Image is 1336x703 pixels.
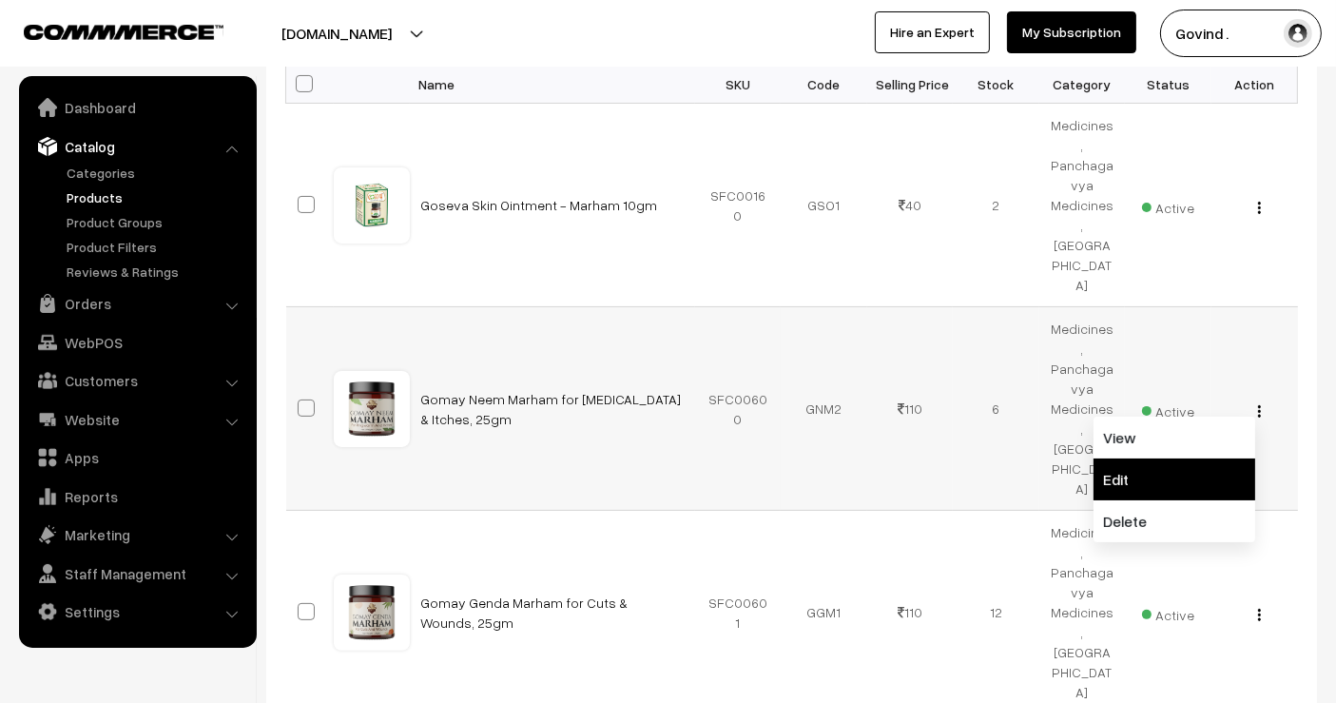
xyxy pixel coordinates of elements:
a: Customers [24,363,250,398]
a: Website [24,402,250,437]
img: user [1284,19,1312,48]
a: Gomay Neem Marham for [MEDICAL_DATA] & Itches, 25gm [421,391,682,427]
a: Edit [1094,459,1255,500]
th: Action [1211,65,1298,104]
button: Govind . [1160,10,1322,57]
a: Apps [24,440,250,475]
th: Selling Price [867,65,954,104]
a: Catalog [24,129,250,164]
a: Categories [62,163,250,183]
td: SFC00600 [695,307,782,511]
button: [DOMAIN_NAME] [215,10,458,57]
td: Medicines, Panchagavya Medicines, [GEOGRAPHIC_DATA] [1039,307,1126,511]
a: My Subscription [1007,11,1136,53]
a: Orders [24,286,250,321]
img: COMMMERCE [24,25,223,39]
td: GNM2 [781,307,867,511]
td: GSO1 [781,104,867,307]
th: Code [781,65,867,104]
a: Reports [24,479,250,514]
td: SFC00160 [695,104,782,307]
a: Staff Management [24,557,250,591]
td: 6 [953,307,1039,511]
td: Medicines, Panchagavya Medicines, [GEOGRAPHIC_DATA] [1039,104,1126,307]
td: 110 [867,307,954,511]
a: Hire an Expert [875,11,990,53]
img: Menu [1258,202,1261,214]
a: Products [62,187,250,207]
a: COMMMERCE [24,19,190,42]
td: 40 [867,104,954,307]
td: 2 [953,104,1039,307]
span: Active [1142,397,1195,421]
img: Menu [1258,405,1261,418]
img: Menu [1258,609,1261,621]
a: Delete [1094,500,1255,542]
a: Product Groups [62,212,250,232]
a: Product Filters [62,237,250,257]
th: Name [410,65,695,104]
a: Dashboard [24,90,250,125]
a: Reviews & Ratings [62,262,250,282]
a: Marketing [24,517,250,552]
th: Status [1125,65,1211,104]
a: Settings [24,595,250,629]
th: Stock [953,65,1039,104]
a: Goseva Skin Ointment - Marham 10gm [421,197,658,213]
span: Active [1142,193,1195,218]
th: SKU [695,65,782,104]
th: Category [1039,65,1126,104]
a: Gomay Genda Marham for Cuts & Wounds, 25gm [421,595,629,631]
a: View [1094,417,1255,459]
span: Active [1142,600,1195,625]
a: WebPOS [24,325,250,360]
